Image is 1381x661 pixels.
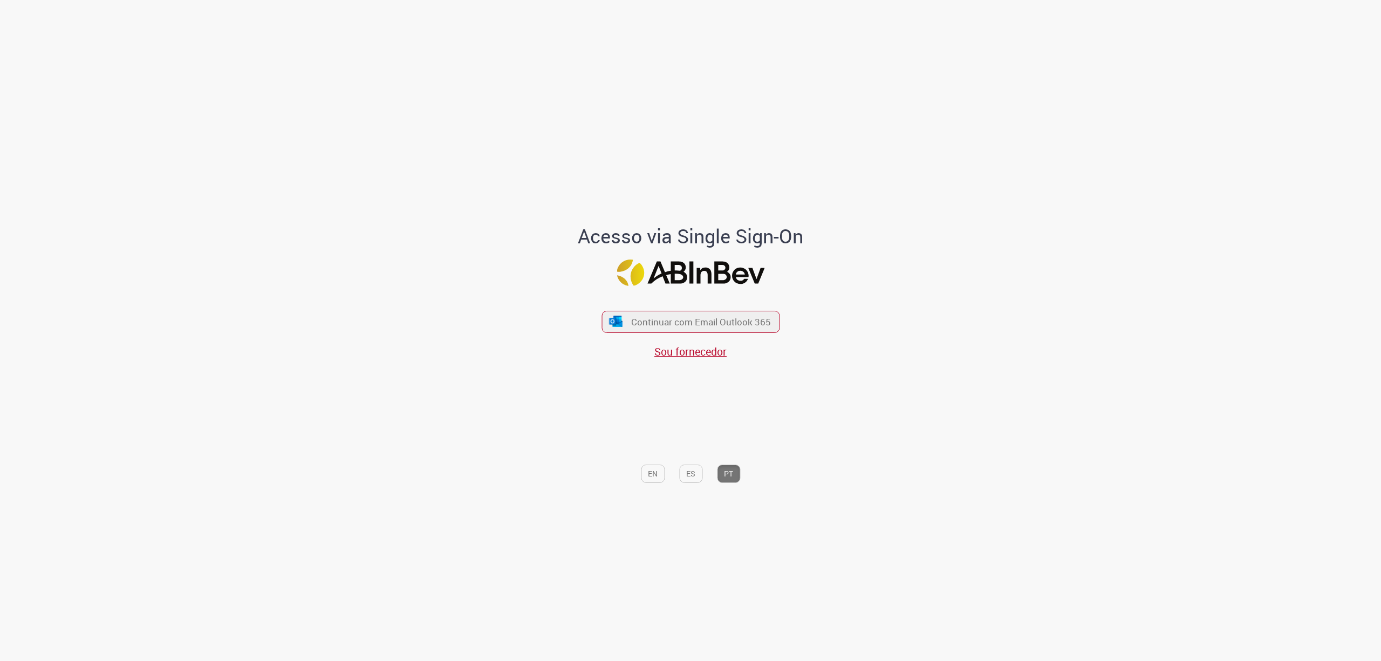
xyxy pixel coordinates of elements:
img: Logo ABInBev [617,260,764,286]
span: Continuar com Email Outlook 365 [631,316,771,328]
button: ES [679,465,702,483]
button: PT [717,465,740,483]
button: ícone Azure/Microsoft 360 Continuar com Email Outlook 365 [601,311,780,333]
a: Sou fornecedor [654,344,727,359]
h1: Acesso via Single Sign-On [541,226,840,247]
img: ícone Azure/Microsoft 360 [609,316,624,327]
button: EN [641,465,665,483]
